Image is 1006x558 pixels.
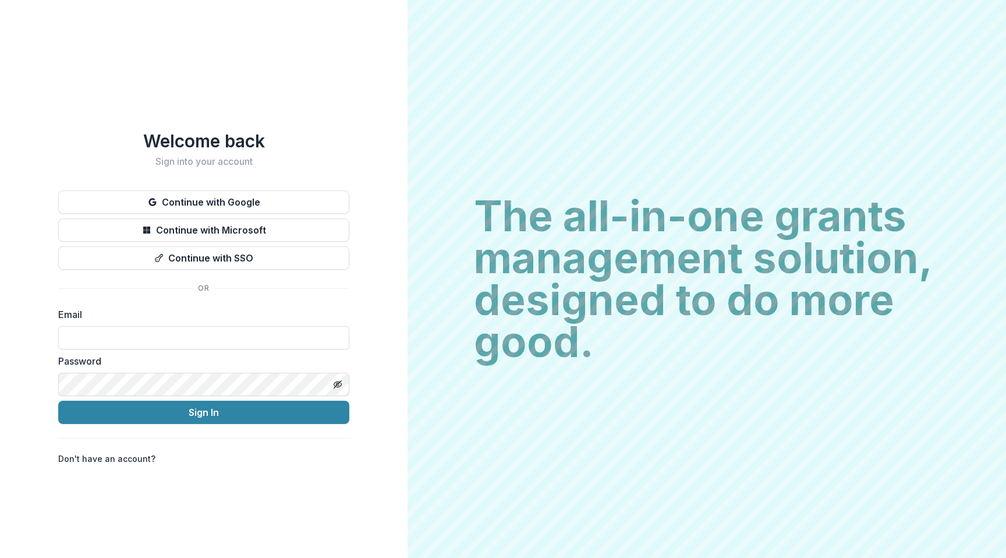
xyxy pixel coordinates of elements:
button: Continue with SSO [58,246,349,270]
button: Continue with Google [58,190,349,214]
button: Sign In [58,401,349,424]
label: Email [58,308,342,322]
h2: Sign into your account [58,156,349,167]
h1: Welcome back [58,130,349,151]
button: Toggle password visibility [328,375,347,394]
label: Password [58,354,342,368]
button: Continue with Microsoft [58,218,349,242]
p: Don't have an account? [58,453,155,465]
